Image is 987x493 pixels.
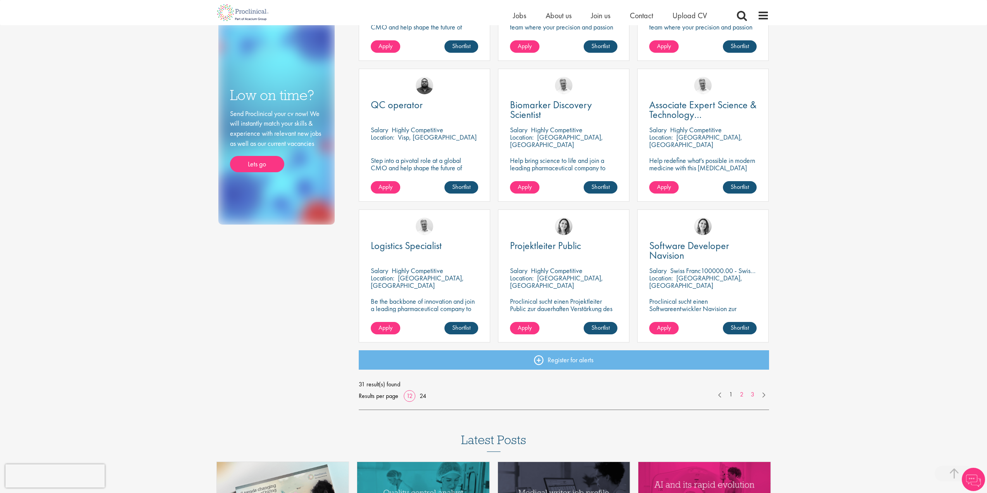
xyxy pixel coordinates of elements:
span: QC operator [371,98,423,111]
a: Shortlist [723,40,757,53]
img: Ashley Bennett [416,77,433,94]
a: Lets go [230,156,284,172]
a: Join us [591,10,610,21]
p: Highly Competitive [670,125,722,134]
span: Results per page [359,390,398,402]
h3: Latest Posts [461,433,526,452]
span: Salary [510,266,527,275]
span: Salary [510,125,527,134]
a: Logistics Specialist [371,241,478,251]
p: Swiss Franc100000.00 - Swiss Franc110000.00 per annum [670,266,829,275]
a: 12 [404,392,415,400]
p: Proclinical sucht einen Projektleiter Public zur dauerhaften Verstärkung des Teams unseres Kunden... [510,298,617,327]
span: Apply [518,42,532,50]
span: Location: [510,133,534,142]
a: Biomarker Discovery Scientist [510,100,617,119]
p: Visp, [GEOGRAPHIC_DATA] [398,133,477,142]
span: Apply [657,42,671,50]
span: Location: [371,273,394,282]
span: Apply [518,183,532,191]
span: Logistics Specialist [371,239,442,252]
img: Nur Ergiydiren [555,218,572,235]
span: Salary [371,125,388,134]
a: Projektleiter Public [510,241,617,251]
a: Apply [510,181,539,194]
a: Shortlist [444,40,478,53]
a: Apply [510,322,539,334]
span: Apply [379,323,392,332]
a: Shortlist [584,40,617,53]
a: Shortlist [444,322,478,334]
p: Help redefine what's possible in modern medicine with this [MEDICAL_DATA] Associate Expert Scienc... [649,157,757,179]
p: [GEOGRAPHIC_DATA], [GEOGRAPHIC_DATA] [649,273,742,290]
span: Biomarker Discovery Scientist [510,98,592,121]
span: Apply [518,323,532,332]
a: Apply [649,40,679,53]
a: Software Developer Navision [649,241,757,260]
img: Joshua Bye [416,218,433,235]
a: About us [546,10,572,21]
a: Contact [630,10,653,21]
a: Associate Expert Science & Technology ([MEDICAL_DATA]) [649,100,757,119]
p: Be the backbone of innovation and join a leading pharmaceutical company to help keep life-changin... [371,298,478,327]
p: Highly Competitive [392,266,443,275]
img: Joshua Bye [694,77,712,94]
a: Upload CV [672,10,707,21]
a: Apply [371,40,400,53]
a: Shortlist [584,322,617,334]
a: Apply [649,181,679,194]
span: Apply [379,183,392,191]
p: Proclinical sucht einen Softwareentwickler Navision zur dauerhaften Verstärkung des Teams unseres... [649,298,757,334]
span: Location: [371,133,394,142]
span: Location: [649,133,673,142]
p: Highly Competitive [392,125,443,134]
span: Location: [649,273,673,282]
p: [GEOGRAPHIC_DATA], [GEOGRAPHIC_DATA] [649,133,742,149]
a: QC operator [371,100,478,110]
img: Nur Ergiydiren [694,218,712,235]
a: 1 [725,390,736,399]
span: Location: [510,273,534,282]
a: Apply [371,322,400,334]
a: Register for alerts [359,350,769,370]
span: Salary [371,266,388,275]
p: [GEOGRAPHIC_DATA], [GEOGRAPHIC_DATA] [510,133,603,149]
img: Joshua Bye [555,77,572,94]
span: Apply [657,323,671,332]
span: Apply [379,42,392,50]
iframe: reCAPTCHA [5,464,105,488]
p: Step into a pivotal role at a global CMO and help shape the future of healthcare manufacturing. [371,16,478,38]
span: Salary [649,266,667,275]
span: 31 result(s) found [359,379,769,390]
a: Shortlist [723,181,757,194]
a: Apply [510,40,539,53]
a: Apply [649,322,679,334]
span: Software Developer Navision [649,239,729,262]
a: Jobs [513,10,526,21]
p: Step into a pivotal role at a global CMO and help shape the future of healthcare manufacturing. [371,157,478,179]
a: Shortlist [723,322,757,334]
div: Send Proclinical your cv now! We will instantly match your skills & experience with relevant new ... [230,109,323,173]
img: Chatbot [962,468,985,491]
p: Help bring science to life and join a leading pharmaceutical company to play a key role in delive... [510,157,617,194]
span: Associate Expert Science & Technology ([MEDICAL_DATA]) [649,98,757,131]
h3: Low on time? [230,88,323,103]
a: Shortlist [444,181,478,194]
a: 24 [417,392,429,400]
a: Shortlist [584,181,617,194]
a: 2 [736,390,747,399]
p: [GEOGRAPHIC_DATA], [GEOGRAPHIC_DATA] [371,273,464,290]
p: Highly Competitive [531,266,583,275]
p: Highly Competitive [531,125,583,134]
